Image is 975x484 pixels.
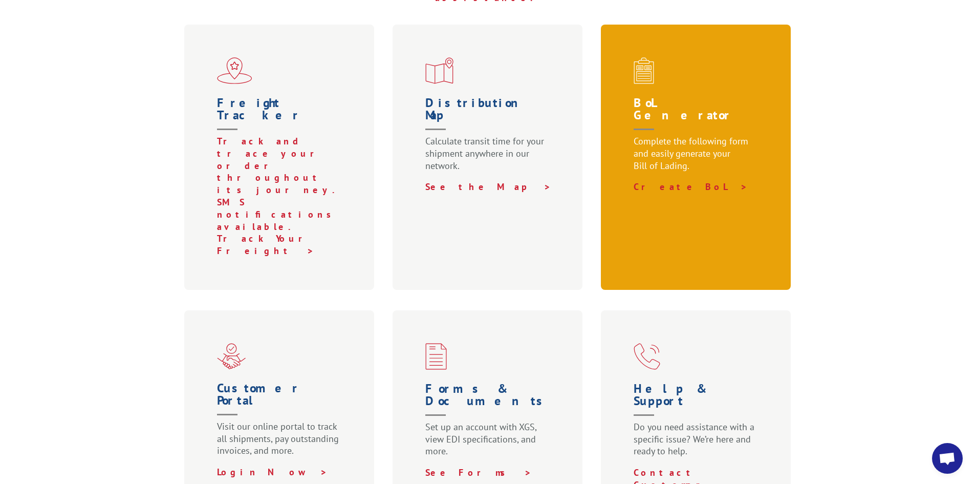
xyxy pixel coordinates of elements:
[217,343,246,369] img: xgs-icon-partner-red (1)
[425,421,554,467] p: Set up an account with XGS, view EDI specifications, and more.
[634,383,763,421] h1: Help & Support
[217,57,252,84] img: xgs-icon-flagship-distribution-model-red
[425,57,453,84] img: xgs-icon-distribution-map-red
[217,97,346,135] h1: Freight Tracker
[634,57,654,84] img: xgs-icon-bo-l-generator-red
[634,97,763,135] h1: BoL Generator
[217,382,346,420] h1: Customer Portal
[634,421,763,467] p: Do you need assistance with a specific issue? We’re here and ready to help.
[217,233,317,257] a: Track Your Freight >
[217,135,346,233] p: Track and trace your order throughout its journey. SMS notifications available.
[932,443,963,474] div: Open chat
[425,467,532,478] a: See Forms >
[217,97,346,233] a: Freight Tracker Track and trace your order throughout its journey. SMS notifications available.
[425,343,447,370] img: xgs-icon-credit-financing-forms-red
[217,420,346,466] p: Visit our online portal to track all shipments, pay outstanding invoices, and more.
[217,466,328,478] a: Login Now >
[425,383,554,421] h1: Forms & Documents
[425,181,551,193] a: See the Map >
[634,135,763,181] p: Complete the following form and easily generate your Bill of Lading.
[634,343,660,370] img: xgs-icon-help-and-support-red
[425,97,554,135] h1: Distribution Map
[425,135,554,181] p: Calculate transit time for your shipment anywhere in our network.
[634,181,748,193] a: Create BoL >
